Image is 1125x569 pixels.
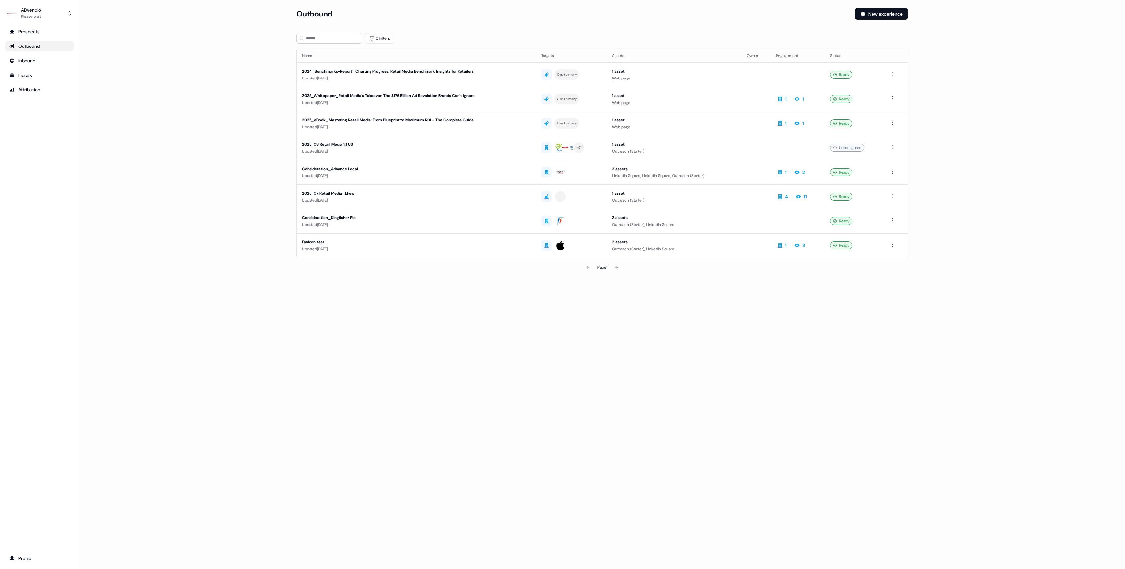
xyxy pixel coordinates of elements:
button: 0 Filters [365,33,394,44]
div: Consideration_Advance Local [302,166,531,172]
a: Go to Inbound [5,55,74,66]
a: Go to attribution [5,84,74,95]
div: 4 [785,193,788,200]
button: New experience [855,8,908,20]
th: Name [297,49,536,62]
th: Assets [607,49,741,62]
div: 1 [785,120,787,127]
th: Engagement [771,49,825,62]
div: Consideration_Kingfisher Plc [302,214,531,221]
div: Ready [830,119,852,127]
div: Favicon test [302,239,531,245]
div: One to many [557,120,577,126]
div: 1 asset [612,68,736,75]
div: Outreach (Starter), LinkedIn Square [612,221,736,228]
div: ADvendio [21,7,41,13]
div: 1 [785,242,787,249]
div: 2 [802,169,805,175]
div: Outreach (Starter), LinkedIn Square [612,246,736,252]
div: LinkedIn Square, LinkedIn Square, Outreach (Starter) [612,173,736,179]
div: Library [9,72,70,79]
a: Go to prospects [5,26,74,37]
div: Updated [DATE] [302,221,531,228]
div: Outreach (Starter) [612,197,736,204]
button: ADvendioPlease wait [5,5,74,21]
div: 11 [804,193,807,200]
div: Page 1 [597,264,607,270]
div: 2025_eBook_Mastering Retail Media: From Blueprint to Maximum ROI - The Complete Guide [302,117,531,123]
div: Inbound [9,57,70,64]
div: 2025_Whitepaper_Retail Media’s Takeover: The $176 Billion Ad Revolution Brands Can’t Ignore [302,92,531,99]
div: Web page [612,124,736,130]
div: 1 [802,120,804,127]
div: Updated [DATE] [302,99,531,106]
div: 2024_Benchmarks-Report_Charting Progress: Retail Media Benchmark Insights for Retailers [302,68,531,75]
div: Unconfigured [830,144,864,152]
a: Go to templates [5,70,74,80]
th: Owner [741,49,771,62]
th: Targets [536,49,607,62]
div: Updated [DATE] [302,148,531,155]
div: 1 asset [612,92,736,99]
div: 2025_07 Retail Media_1:Few [302,190,531,197]
div: Outreach (Starter) [612,148,736,155]
div: 2 assets [612,239,736,245]
div: Updated [DATE] [302,173,531,179]
div: Profile [9,555,70,562]
div: Ready [830,217,852,225]
div: 3 [802,242,805,249]
div: Ready [830,241,852,249]
div: Prospects [9,28,70,35]
div: Ready [830,71,852,79]
h3: Outbound [296,9,333,19]
a: Go to profile [5,553,74,564]
div: Attribution [9,86,70,93]
div: 2 assets [612,214,736,221]
div: Ready [830,95,852,103]
div: Updated [DATE] [302,124,531,130]
div: Updated [DATE] [302,246,531,252]
div: Updated [DATE] [302,75,531,81]
div: Ready [830,193,852,201]
div: Please wait [21,13,41,20]
div: 1 [785,169,787,175]
div: 2025_08 Retail Media 1:1 US [302,141,531,148]
div: One to many [557,96,577,102]
div: Updated [DATE] [302,197,531,204]
div: + 51 [577,145,582,151]
div: One to many [557,72,577,78]
div: 1 asset [612,190,736,197]
div: Web page [612,99,736,106]
div: 1 [785,96,787,102]
div: Ready [830,168,852,176]
div: Outbound [9,43,70,49]
div: Web page [612,75,736,81]
a: Go to outbound experience [5,41,74,51]
th: Status [825,49,883,62]
div: 3 assets [612,166,736,172]
div: 1 asset [612,141,736,148]
div: 1 asset [612,117,736,123]
div: 1 [802,96,804,102]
